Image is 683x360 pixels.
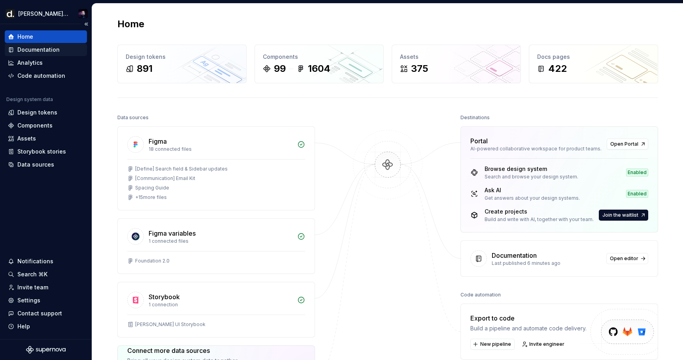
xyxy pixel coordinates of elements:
div: Figma [149,137,167,146]
div: [Communication] Email Kit [135,175,195,182]
a: Figma variables1 connected filesFoundation 2.0 [117,218,315,274]
div: Help [17,322,30,330]
a: Analytics [5,56,87,69]
div: Enabled [626,169,648,176]
div: 1604 [308,62,330,75]
button: Collapse sidebar [81,19,92,30]
div: Documentation [17,46,60,54]
div: Get answers about your design systems. [485,195,580,201]
div: Data sources [17,161,54,169]
a: Design tokens891 [117,45,247,83]
a: Data sources [5,158,87,171]
a: Components [5,119,87,132]
svg: Supernova Logo [26,346,66,354]
div: Code automation [17,72,65,80]
div: + 15 more files [135,194,167,201]
div: Last published 6 minutes ago [492,260,602,266]
h2: Home [117,18,144,30]
button: Contact support [5,307,87,320]
div: Export to code [470,313,587,323]
button: Help [5,320,87,333]
button: Notifications [5,255,87,268]
button: Join the waitlist [599,210,648,221]
div: Ask AI [485,186,580,194]
div: Code automation [460,289,501,300]
a: Settings [5,294,87,307]
a: Components991604 [255,45,384,83]
a: Invite engineer [519,339,568,350]
a: Design tokens [5,106,87,119]
div: Design system data [6,96,53,103]
a: Documentation [5,43,87,56]
span: Open Portal [610,141,638,147]
a: Home [5,30,87,43]
span: Invite engineer [529,341,564,347]
div: [Define] Search field & Sidebar updates [135,166,228,172]
div: Home [17,33,33,41]
a: Assets [5,132,87,145]
img: Pantelis [78,9,88,19]
div: Documentation [492,251,537,260]
div: Invite team [17,283,48,291]
a: Invite team [5,281,87,294]
div: 891 [137,62,153,75]
div: Data sources [117,112,149,123]
div: Create projects [485,208,594,216]
button: [PERSON_NAME] UIPantelis [2,5,90,22]
div: Assets [400,53,513,61]
div: Search ⌘K [17,270,47,278]
div: Analytics [17,59,43,67]
div: Design tokens [17,109,57,116]
div: AI-powered collaborative workspace for product teams. [470,146,602,152]
div: Design tokens [126,53,238,61]
div: Contact support [17,309,62,317]
a: Open Portal [607,139,648,150]
div: Storybook stories [17,148,66,156]
span: Open editor [610,255,638,262]
div: Search and browse your design system. [485,174,578,180]
a: Open editor [606,253,648,264]
div: Connect more data sources [127,346,238,355]
div: Enabled [626,190,648,198]
div: Destinations [460,112,490,123]
div: [PERSON_NAME] UI Storybook [135,321,206,328]
div: Spacing Guide [135,185,169,191]
div: Notifications [17,257,53,265]
div: Figma variables [149,229,196,238]
a: Figma18 connected files[Define] Search field & Sidebar updates[Communication] Email KitSpacing Gu... [117,126,315,210]
div: Foundation 2.0 [135,258,170,264]
img: b918d911-6884-482e-9304-cbecc30deec6.png [6,9,15,19]
div: Components [263,53,375,61]
div: 375 [411,62,428,75]
div: 1 connected files [149,238,292,244]
a: Docs pages422 [529,45,658,83]
div: Components [17,122,53,129]
div: 18 connected files [149,146,292,152]
div: Settings [17,296,40,304]
div: 1 connection [149,302,292,308]
div: 422 [548,62,567,75]
div: Storybook [149,292,180,302]
div: [PERSON_NAME] UI [18,10,69,18]
div: Docs pages [537,53,650,61]
a: Code automation [5,69,87,82]
div: 99 [274,62,286,75]
div: Browse design system [485,165,578,173]
a: Storybook stories [5,145,87,158]
a: Assets375 [392,45,521,83]
div: Assets [17,135,36,142]
span: Join the waitlist [602,212,638,218]
div: Portal [470,136,488,146]
button: Search ⌘K [5,268,87,281]
div: Build a pipeline and automate code delivery. [470,324,587,332]
div: Build and write with AI, together with your team. [485,216,594,223]
span: New pipeline [480,341,511,347]
a: Storybook1 connection[PERSON_NAME] UI Storybook [117,282,315,337]
button: New pipeline [470,339,515,350]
